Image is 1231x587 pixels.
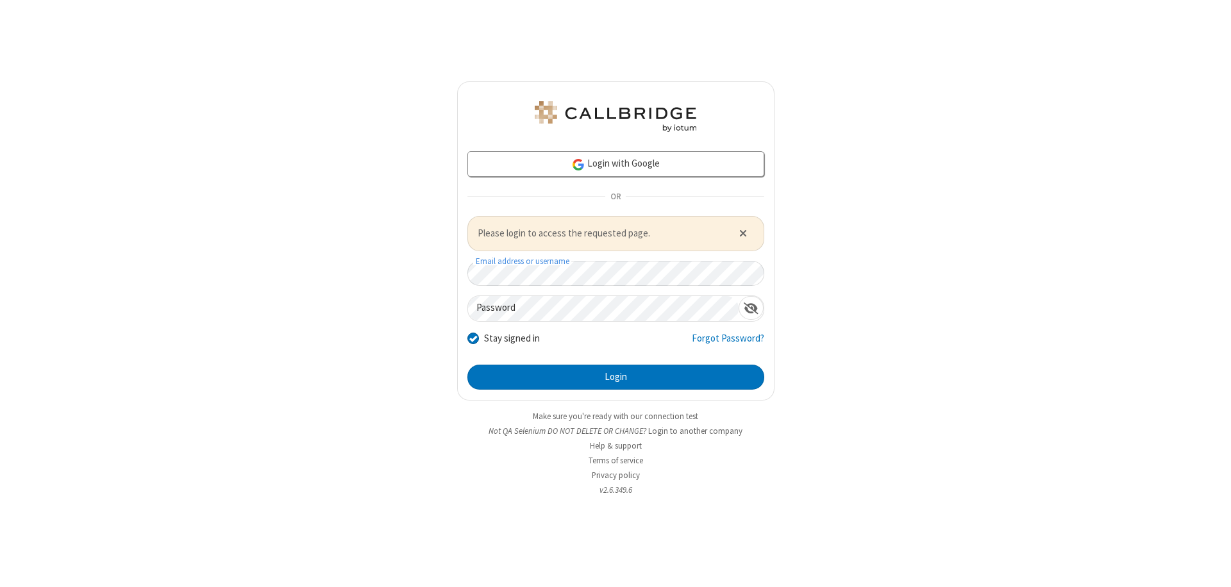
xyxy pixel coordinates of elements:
[590,440,642,451] a: Help & support
[605,188,626,206] span: OR
[648,425,742,437] button: Login to another company
[589,455,643,466] a: Terms of service
[467,365,764,390] button: Login
[467,151,764,177] a: Login with Google
[457,484,775,496] li: v2.6.349.6
[692,331,764,356] a: Forgot Password?
[739,296,764,320] div: Show password
[533,411,698,422] a: Make sure you're ready with our connection test
[484,331,540,346] label: Stay signed in
[457,425,775,437] li: Not QA Selenium DO NOT DELETE OR CHANGE?
[592,470,640,481] a: Privacy policy
[467,261,764,286] input: Email address or username
[571,158,585,172] img: google-icon.png
[732,224,753,243] button: Close alert
[478,226,723,241] span: Please login to access the requested page.
[532,101,699,132] img: QA Selenium DO NOT DELETE OR CHANGE
[468,296,739,321] input: Password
